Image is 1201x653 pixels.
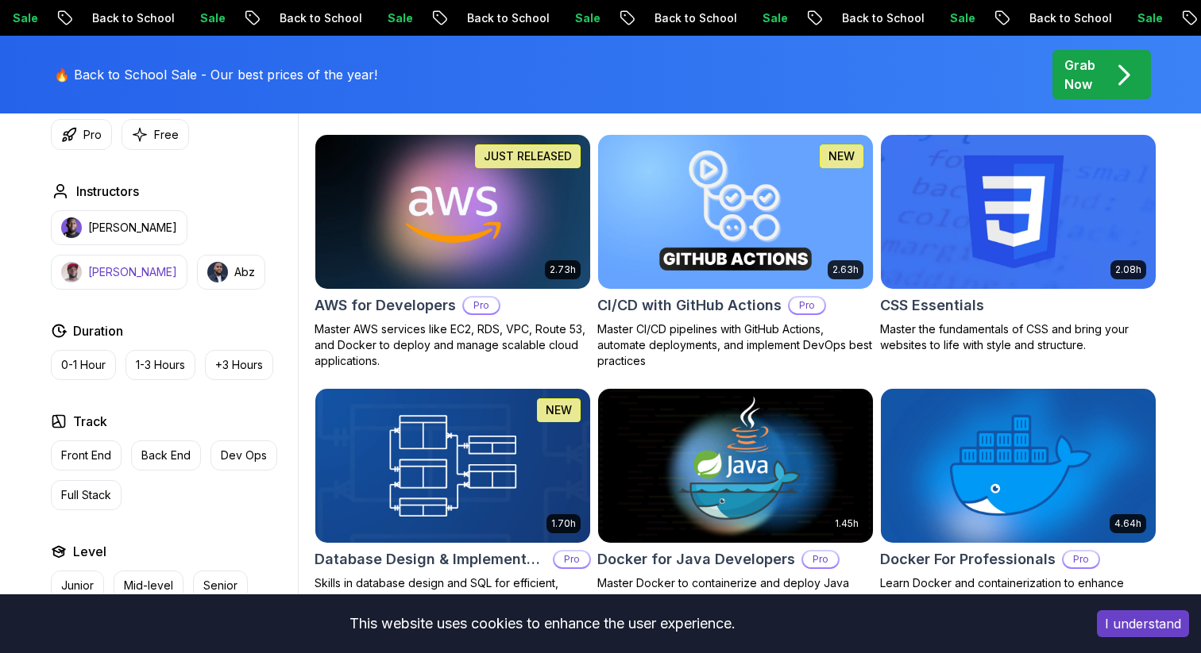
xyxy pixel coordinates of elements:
[154,127,179,143] p: Free
[51,350,116,380] button: 0-1 Hour
[315,135,590,289] img: AWS for Developers card
[1018,10,1069,26] p: Sale
[597,548,795,570] h2: Docker for Java Developers
[598,389,873,543] img: Docker for Java Developers card
[803,551,838,567] p: Pro
[221,447,267,463] p: Dev Ops
[1097,610,1189,637] button: Accept cookies
[597,134,874,369] a: CI/CD with GitHub Actions card2.63hNEWCI/CD with GitHub ActionsProMaster CI/CD pipelines with Git...
[315,321,591,369] p: Master AWS services like EC2, RDS, VPC, Route 53, and Docker to deploy and manage scalable cloud ...
[456,10,507,26] p: Sale
[76,182,139,201] h2: Instructors
[1114,517,1141,530] p: 4.64h
[83,127,102,143] p: Pro
[51,210,187,245] button: instructor img[PERSON_NAME]
[464,298,499,313] p: Pro
[348,10,456,26] p: Back to School
[643,10,694,26] p: Sale
[880,575,1157,623] p: Learn Docker and containerization to enhance DevOps efficiency, streamline workflows, and improve...
[203,578,237,593] p: Senior
[51,119,112,150] button: Pro
[790,298,824,313] p: Pro
[12,606,1073,641] div: This website uses cookies to enhance the user experience.
[315,388,591,607] a: Database Design & Implementation card1.70hNEWDatabase Design & ImplementationProSkills in databas...
[114,570,183,601] button: Mid-level
[61,262,82,282] img: instructor img
[51,480,122,510] button: Full Stack
[315,294,456,317] h2: AWS for Developers
[61,357,106,373] p: 0-1 Hour
[81,10,132,26] p: Sale
[910,10,1018,26] p: Back to School
[207,262,228,282] img: instructor img
[234,264,255,280] p: Abz
[124,578,173,593] p: Mid-level
[1115,263,1141,276] p: 2.08h
[141,447,191,463] p: Back End
[597,388,874,639] a: Docker for Java Developers card1.45hDocker for Java DevelopersProMaster Docker to containerize an...
[88,264,177,280] p: [PERSON_NAME]
[546,402,572,418] p: NEW
[1064,56,1095,94] p: Grab Now
[484,148,572,164] p: JUST RELEASED
[315,389,590,543] img: Database Design & Implementation card
[315,548,546,570] h2: Database Design & Implementation
[828,148,855,164] p: NEW
[51,440,122,471] button: Front End
[136,357,185,373] p: 1-3 Hours
[126,350,195,380] button: 1-3 Hours
[315,134,591,369] a: AWS for Developers card2.73hJUST RELEASEDAWS for DevelopersProMaster AWS services like EC2, RDS, ...
[832,263,859,276] p: 2.63h
[880,134,1157,353] a: CSS Essentials card2.08hCSS EssentialsMaster the fundamentals of CSS and bring your websites to l...
[73,321,123,340] h2: Duration
[61,447,111,463] p: Front End
[61,578,94,593] p: Junior
[61,487,111,503] p: Full Stack
[88,220,177,236] p: [PERSON_NAME]
[598,135,873,289] img: CI/CD with GitHub Actions card
[205,350,273,380] button: +3 Hours
[835,517,859,530] p: 1.45h
[122,119,189,150] button: Free
[881,389,1156,543] img: Docker For Professionals card
[61,217,82,238] img: instructor img
[51,255,187,290] button: instructor img[PERSON_NAME]
[535,10,643,26] p: Back to School
[315,575,591,607] p: Skills in database design and SQL for efficient, robust backend development
[881,135,1156,289] img: CSS Essentials card
[54,65,377,84] p: 🔥 Back to School Sale - Our best prices of the year!
[193,570,248,601] button: Senior
[880,548,1056,570] h2: Docker For Professionals
[551,517,576,530] p: 1.70h
[597,321,874,369] p: Master CI/CD pipelines with GitHub Actions, automate deployments, and implement DevOps best pract...
[880,388,1157,623] a: Docker For Professionals card4.64hDocker For ProfessionalsProLearn Docker and containerization to...
[880,294,984,317] h2: CSS Essentials
[215,357,263,373] p: +3 Hours
[723,10,831,26] p: Back to School
[73,542,106,561] h2: Level
[597,294,782,317] h2: CI/CD with GitHub Actions
[197,255,265,290] button: instructor imgAbz
[73,412,107,431] h2: Track
[1064,551,1099,567] p: Pro
[880,321,1157,353] p: Master the fundamentals of CSS and bring your websites to life with style and structure.
[51,570,104,601] button: Junior
[597,575,874,639] p: Master Docker to containerize and deploy Java applications efficiently. From basics to advanced J...
[210,440,277,471] button: Dev Ops
[554,551,589,567] p: Pro
[160,10,268,26] p: Back to School
[550,263,576,276] p: 2.73h
[131,440,201,471] button: Back End
[831,10,882,26] p: Sale
[268,10,319,26] p: Sale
